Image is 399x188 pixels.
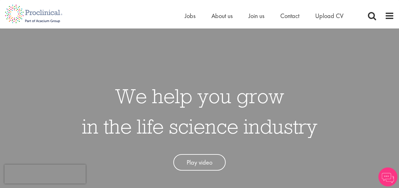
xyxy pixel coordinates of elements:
h1: We help you grow in the life science industry [82,81,317,141]
a: About us [211,12,233,20]
a: Contact [280,12,299,20]
img: Chatbot [378,167,397,186]
a: Play video [173,154,226,171]
a: Jobs [185,12,196,20]
a: Upload CV [315,12,343,20]
a: Join us [249,12,264,20]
